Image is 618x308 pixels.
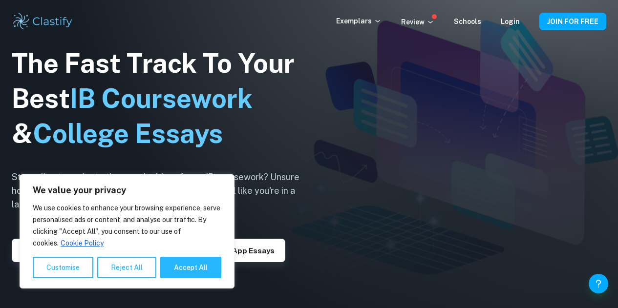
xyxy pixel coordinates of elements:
[539,13,606,30] button: JOIN FOR FREE
[33,257,93,278] button: Customise
[97,257,156,278] button: Reject All
[501,18,520,25] a: Login
[589,274,608,293] button: Help and Feedback
[70,83,253,114] span: IB Coursework
[336,16,382,26] p: Exemplars
[12,170,315,211] h6: Struggling to navigate the complexities of your IB coursework? Unsure how to write a standout col...
[160,257,221,278] button: Accept All
[12,246,75,255] a: Explore IAs
[12,46,315,151] h1: The Fast Track To Your Best &
[12,239,75,262] button: Explore IAs
[33,202,221,249] p: We use cookies to enhance your browsing experience, serve personalised ads or content, and analys...
[33,185,221,196] p: We value your privacy
[401,17,434,27] p: Review
[454,18,481,25] a: Schools
[12,12,74,31] img: Clastify logo
[60,239,104,247] a: Cookie Policy
[20,174,234,288] div: We value your privacy
[33,118,223,149] span: College Essays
